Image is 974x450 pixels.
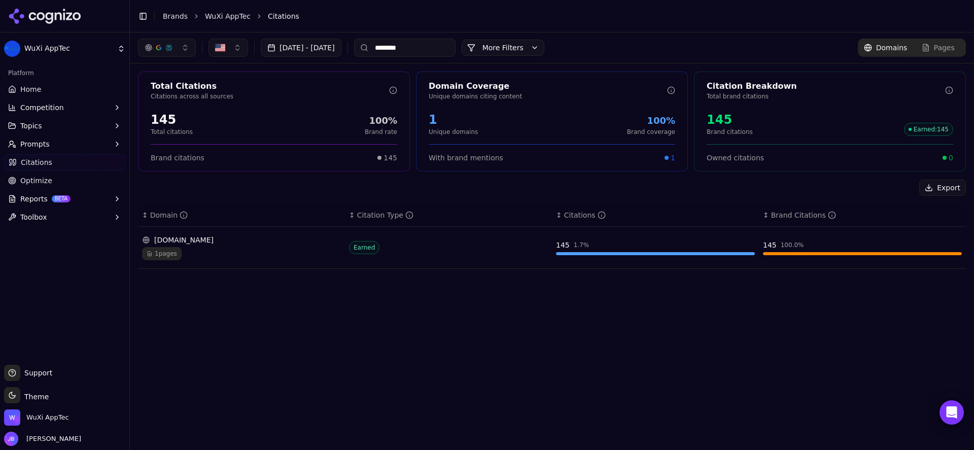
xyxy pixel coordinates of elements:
[349,241,379,254] span: Earned
[4,432,81,446] button: Open user button
[20,194,48,204] span: Reports
[919,180,966,196] button: Export
[357,210,413,220] div: Citation Type
[4,409,20,426] img: WuXi AppTec
[707,92,945,100] p: Total brand citations
[876,43,908,53] span: Domains
[4,99,125,116] button: Competition
[150,210,188,220] div: Domain
[429,112,478,128] div: 1
[365,128,397,136] p: Brand rate
[556,240,570,250] div: 145
[24,44,113,53] span: WuXi AppTec
[627,128,675,136] p: Brand coverage
[365,114,397,128] div: 100%
[4,41,20,57] img: WuXi AppTec
[20,393,49,401] span: Theme
[707,112,753,128] div: 145
[4,154,125,170] a: Citations
[20,102,64,113] span: Competition
[4,65,125,81] div: Platform
[707,128,753,136] p: Brand citations
[429,92,667,100] p: Unique domains citing content
[556,210,755,220] div: ↕Citations
[151,153,204,163] span: Brand citations
[574,241,589,249] div: 1.7 %
[21,157,52,167] span: Citations
[949,153,953,163] span: 0
[4,136,125,152] button: Prompts
[20,212,47,222] span: Toolbox
[345,204,552,227] th: citationTypes
[552,204,759,227] th: totalCitationCount
[4,172,125,189] a: Optimize
[934,43,955,53] span: Pages
[142,235,341,245] div: [DOMAIN_NAME]
[627,114,675,128] div: 100%
[4,81,125,97] a: Home
[429,80,667,92] div: Domain Coverage
[20,368,52,378] span: Support
[763,240,777,250] div: 145
[4,191,125,207] button: ReportsBETA
[268,11,299,21] span: Citations
[4,409,69,426] button: Open organization switcher
[20,139,50,149] span: Prompts
[707,80,945,92] div: Citation Breakdown
[429,128,478,136] p: Unique domains
[707,153,764,163] span: Owned citations
[4,118,125,134] button: Topics
[462,40,544,56] button: More Filters
[261,39,341,57] button: [DATE] - [DATE]
[205,11,251,21] a: WuXi AppTec
[22,434,81,443] span: [PERSON_NAME]
[429,153,503,163] span: With brand mentions
[671,153,675,163] span: 1
[771,210,836,220] div: Brand Citations
[759,204,966,227] th: brandCitationCount
[151,128,193,136] p: Total citations
[163,11,946,21] nav: breadcrumb
[142,210,341,220] div: ↕Domain
[20,121,42,131] span: Topics
[142,247,182,260] span: 1 pages
[138,204,345,227] th: domain
[138,204,966,269] div: Data table
[215,43,225,53] img: United States
[349,210,548,220] div: ↕Citation Type
[20,176,52,186] span: Optimize
[940,400,964,425] div: Open Intercom Messenger
[904,123,953,136] span: Earned : 145
[4,432,18,446] img: Josef Bookert
[20,84,41,94] span: Home
[52,195,71,202] span: BETA
[384,153,397,163] span: 145
[151,92,389,100] p: Citations across all sources
[763,210,962,220] div: ↕Brand Citations
[163,12,188,20] a: Brands
[26,413,69,422] span: WuXi AppTec
[564,210,606,220] div: Citations
[151,112,193,128] div: 145
[151,80,389,92] div: Total Citations
[781,241,804,249] div: 100.0 %
[4,209,125,225] button: Toolbox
